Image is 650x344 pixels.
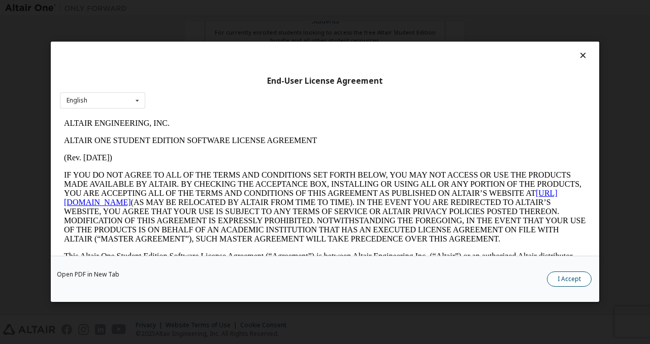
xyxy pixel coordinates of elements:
a: Open PDF in New Tab [57,272,119,278]
p: ALTAIR ONE STUDENT EDITION SOFTWARE LICENSE AGREEMENT [4,21,526,30]
button: I Accept [547,272,592,287]
p: ALTAIR ENGINEERING, INC. [4,4,526,13]
a: [URL][DOMAIN_NAME] [4,74,498,92]
div: End-User License Agreement [60,76,590,86]
p: This Altair One Student Edition Software License Agreement (“Agreement”) is between Altair Engine... [4,137,526,174]
div: English [67,97,87,104]
p: IF YOU DO NOT AGREE TO ALL OF THE TERMS AND CONDITIONS SET FORTH BELOW, YOU MAY NOT ACCESS OR USE... [4,56,526,129]
p: (Rev. [DATE]) [4,39,526,48]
